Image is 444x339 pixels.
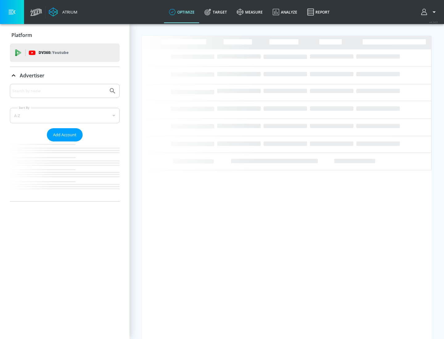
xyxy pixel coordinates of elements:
[268,1,302,23] a: Analyze
[20,72,44,79] p: Advertiser
[10,141,120,201] nav: list of Advertiser
[429,20,438,24] span: v 4.24.0
[302,1,335,23] a: Report
[10,27,120,44] div: Platform
[11,32,32,39] p: Platform
[10,67,120,84] div: Advertiser
[199,1,232,23] a: Target
[53,131,76,138] span: Add Account
[12,87,106,95] input: Search by name
[52,49,68,56] p: Youtube
[232,1,268,23] a: measure
[60,9,77,15] div: Atrium
[49,7,77,17] a: Atrium
[10,43,120,62] div: DV360: Youtube
[10,108,120,123] div: A-Z
[18,106,31,110] label: Sort By
[10,84,120,201] div: Advertiser
[39,49,68,56] p: DV360:
[47,128,83,141] button: Add Account
[164,1,199,23] a: optimize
